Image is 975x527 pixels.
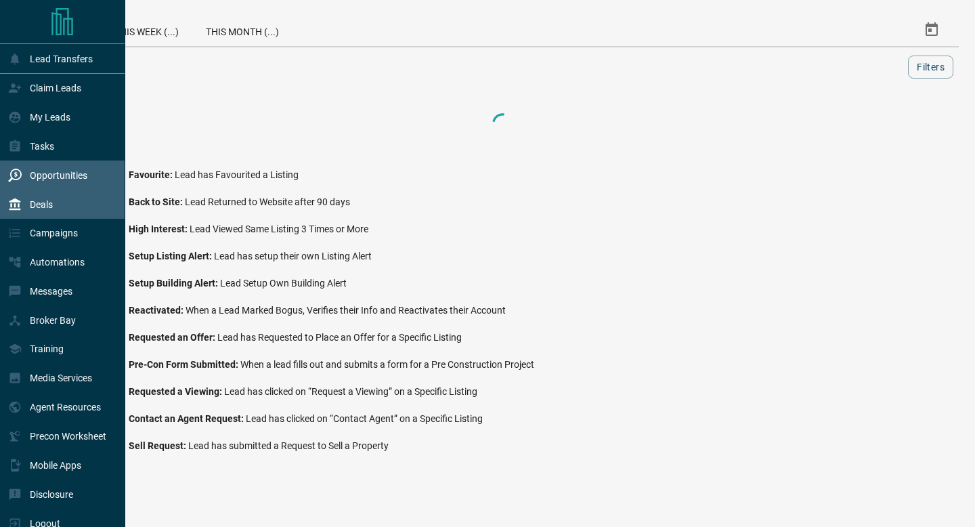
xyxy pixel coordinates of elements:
[175,169,299,180] span: Lead has Favourited a Listing
[129,224,190,234] span: High Interest
[190,224,368,234] span: Lead Viewed Same Listing 3 Times or More
[129,169,175,180] span: Favourite
[101,14,192,46] div: This Week (...)
[129,196,185,207] span: Back to Site
[129,332,217,343] span: Requested an Offer
[220,278,347,289] span: Lead Setup Own Building Alert
[192,14,292,46] div: This Month (...)
[246,413,483,424] span: Lead has clicked on “Contact Agent” on a Specific Listing
[185,196,350,207] span: Lead Returned to Website after 90 days
[435,110,570,137] div: Loading
[129,413,246,424] span: Contact an Agent Request
[186,305,506,316] span: When a Lead Marked Bogus, Verifies their Info and Reactivates their Account
[129,386,224,397] span: Requested a Viewing
[214,251,372,261] span: Lead has setup their own Listing Alert
[240,359,534,370] span: When a lead fills out and submits a form for a Pre Construction Project
[224,386,477,397] span: Lead has clicked on “Request a Viewing” on a Specific Listing
[188,440,389,451] span: Lead has submitted a Request to Sell a Property
[129,440,188,451] span: Sell Request
[217,332,462,343] span: Lead has Requested to Place an Offer for a Specific Listing
[915,14,948,46] button: Select Date Range
[129,359,240,370] span: Pre-Con Form Submitted
[908,56,953,79] button: Filters
[129,278,220,289] span: Setup Building Alert
[129,251,214,261] span: Setup Listing Alert
[129,305,186,316] span: Reactivated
